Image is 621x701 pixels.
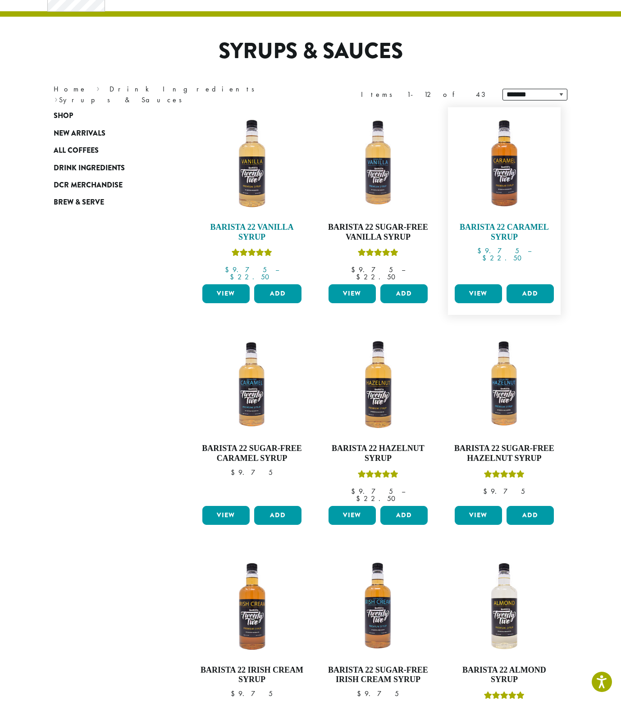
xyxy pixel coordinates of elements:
[477,246,519,255] bdi: 9.75
[231,689,238,698] span: $
[329,284,376,303] a: View
[351,265,359,274] span: $
[54,84,87,94] a: Home
[358,469,398,483] div: Rated 5.00 out of 5
[230,272,274,282] bdi: 22.50
[200,333,304,502] a: Barista 22 Sugar-Free Caramel Syrup $9.75
[55,91,58,105] span: ›
[356,494,400,503] bdi: 22.50
[232,247,272,261] div: Rated 5.00 out of 5
[54,180,123,191] span: DCR Merchandise
[110,84,260,94] a: Drink Ingredients
[452,333,556,502] a: Barista 22 Sugar-Free Hazelnut SyrupRated 5.00 out of 5 $9.75
[356,272,400,282] bdi: 22.50
[200,665,304,685] h4: Barista 22 Irish Cream Syrup
[361,89,489,100] div: Items 1-12 of 43
[356,494,364,503] span: $
[351,487,393,496] bdi: 9.75
[225,265,233,274] span: $
[483,487,491,496] span: $
[54,177,162,194] a: DCR Merchandise
[482,253,526,263] bdi: 22.50
[528,246,531,255] span: –
[225,265,267,274] bdi: 9.75
[54,107,162,124] a: Shop
[452,444,556,463] h4: Barista 22 Sugar-Free Hazelnut Syrup
[54,142,162,159] a: All Coffees
[326,665,430,685] h4: Barista 22 Sugar-Free Irish Cream Syrup
[326,444,430,463] h4: Barista 22 Hazelnut Syrup
[326,223,430,242] h4: Barista 22 Sugar-Free Vanilla Syrup
[326,112,430,215] img: SF-VANILLA-300x300.png
[380,506,428,525] button: Add
[54,125,162,142] a: New Arrivals
[202,284,250,303] a: View
[54,128,105,139] span: New Arrivals
[54,110,73,122] span: Shop
[455,506,502,525] a: View
[357,689,365,698] span: $
[452,555,556,658] img: ALMOND-300x300.png
[54,145,99,156] span: All Coffees
[54,163,125,174] span: Drink Ingredients
[452,112,556,281] a: Barista 22 Caramel Syrup
[231,468,273,477] bdi: 9.75
[200,444,304,463] h4: Barista 22 Sugar-Free Caramel Syrup
[326,555,430,658] img: SF-IRISH-CREAM-300x300.png
[482,253,490,263] span: $
[357,689,399,698] bdi: 9.75
[200,112,304,215] img: VANILLA-300x300.png
[326,333,430,502] a: Barista 22 Hazelnut SyrupRated 5.00 out of 5
[54,197,104,208] span: Brew & Serve
[200,555,304,658] img: IRISH-CREAM-300x300.png
[54,84,297,105] nav: Breadcrumb
[351,265,393,274] bdi: 9.75
[351,487,359,496] span: $
[200,223,304,242] h4: Barista 22 Vanilla Syrup
[452,333,556,437] img: SF-HAZELNUT-300x300.png
[202,506,250,525] a: View
[254,284,301,303] button: Add
[356,272,364,282] span: $
[275,265,279,274] span: –
[254,506,301,525] button: Add
[402,265,405,274] span: –
[200,333,304,437] img: SF-CARAMEL-300x300.png
[54,194,162,211] a: Brew & Serve
[483,487,525,496] bdi: 9.75
[329,506,376,525] a: View
[47,38,574,64] h1: Syrups & Sauces
[402,487,405,496] span: –
[231,689,273,698] bdi: 9.75
[452,665,556,685] h4: Barista 22 Almond Syrup
[231,468,238,477] span: $
[380,284,428,303] button: Add
[484,469,525,483] div: Rated 5.00 out of 5
[200,112,304,281] a: Barista 22 Vanilla SyrupRated 5.00 out of 5
[230,272,237,282] span: $
[477,246,485,255] span: $
[507,284,554,303] button: Add
[96,81,100,95] span: ›
[452,112,556,215] img: CARAMEL-1-300x300.png
[54,159,162,176] a: Drink Ingredients
[326,112,430,281] a: Barista 22 Sugar-Free Vanilla SyrupRated 5.00 out of 5
[507,506,554,525] button: Add
[455,284,502,303] a: View
[452,223,556,242] h4: Barista 22 Caramel Syrup
[326,333,430,437] img: HAZELNUT-300x300.png
[358,247,398,261] div: Rated 5.00 out of 5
